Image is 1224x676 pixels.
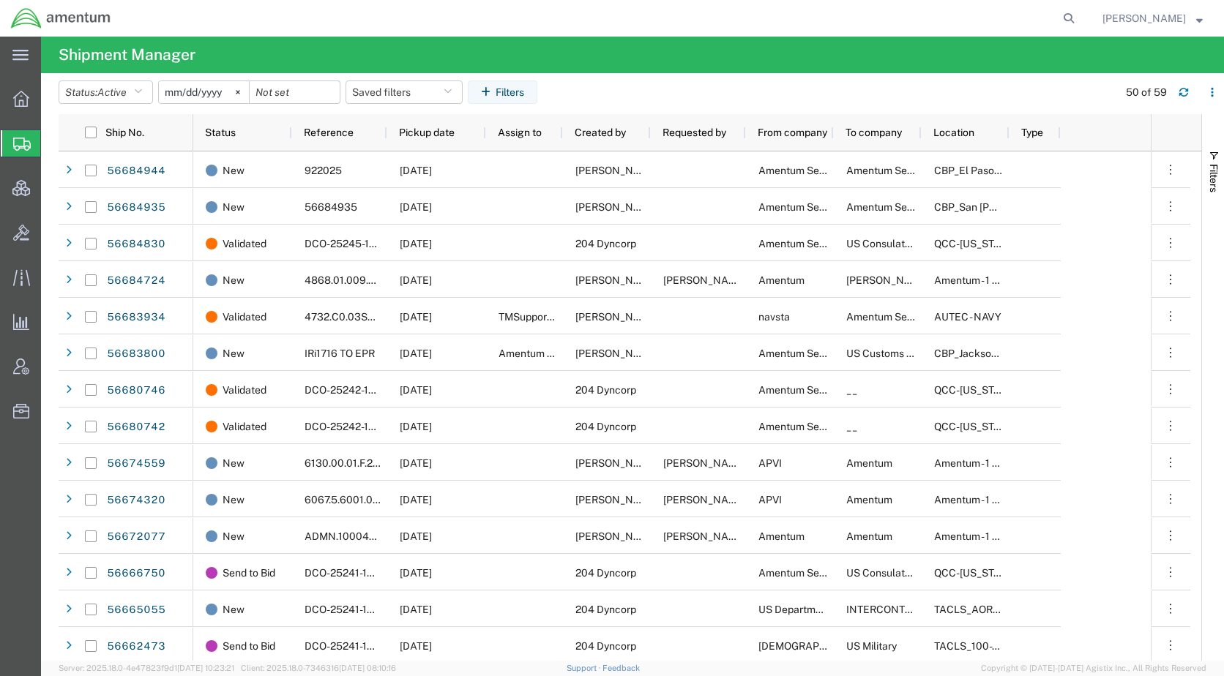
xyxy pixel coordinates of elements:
input: Not set [159,81,249,103]
span: 204 Dyncorp [575,384,636,396]
span: TACLS_AOR14-Djibouti. Africa [934,604,1221,615]
span: ADRIAN RODRIGUEZ, JR [575,165,659,176]
span: US Military [846,640,897,652]
span: Kimberly Hayworth [575,274,659,286]
button: [PERSON_NAME] [1102,10,1204,27]
span: 09/03/2025 [400,567,432,579]
button: Saved filters [346,80,463,104]
span: Amentum - 1 gcp [934,494,1010,506]
span: Ahmed Warraiat [575,311,659,323]
span: 6130.00.01.F.2001AA.00 [305,457,420,469]
span: CBP_San Angelo, TX_WSA [934,201,1172,213]
span: Active [97,86,127,98]
a: 56680742 [106,416,166,439]
span: DCO-25241-167582 [305,640,398,652]
span: Amentum Services, Inc. [758,348,868,359]
span: New [223,152,245,189]
a: 56684944 [106,159,166,183]
span: 204 Dyncorp [575,421,636,432]
span: INTERCONTINENTAL JET SERVICE CORP [846,604,1042,615]
span: ADMN.100045.00000 [305,530,411,542]
span: TACLS_100-Weisbaden, Germany [934,640,1152,652]
span: APVI [758,494,782,506]
span: Amentum Services, Inc. [846,311,956,323]
span: Pickup date [399,127,455,138]
span: Amentum [758,530,805,542]
span: US Department of Defense [758,604,886,615]
span: Status [205,127,236,138]
span: Kent Gilman [1102,10,1186,26]
span: 09/02/2025 [400,311,432,323]
span: DCO-25242-167610 [305,421,398,432]
span: Validated [223,225,266,262]
h4: Shipment Manager [59,37,195,73]
span: [DATE] 10:23:21 [177,664,234,672]
span: 09/02/2025 [400,348,432,359]
a: 56684935 [106,196,166,219]
span: New [223,262,245,298]
a: Support [567,664,603,672]
span: 4868.01.009.C.0007AA.EG.AMTODC [305,274,480,286]
span: 09/02/2025 [400,640,432,652]
span: CBP_Jacksonville, FL_SER [934,348,1125,359]
input: Not set [250,81,340,103]
span: 09/16/2025 [400,274,432,286]
span: 08/30/2025 [400,421,432,432]
span: Amentum [846,457,892,469]
span: 08/15/2025 [400,530,432,542]
a: 56684830 [106,233,166,256]
span: Filters [1208,164,1220,192]
span: APVI [758,457,782,469]
span: New [223,189,245,225]
span: Validated [223,408,266,445]
span: Rebecca Galloway [575,494,659,506]
a: 56680746 [106,379,166,402]
span: 09/02/2025 [400,238,432,249]
span: [DATE] 08:10:16 [339,664,396,672]
span: __ [846,421,857,432]
span: Amentum [758,274,805,286]
span: DCO-25245-167622 [305,238,400,249]
a: 56672077 [106,525,166,549]
span: Amentum [846,530,892,542]
span: QCC-Texas [934,567,1015,579]
span: navsta [758,311,790,323]
span: QCC-Texas [934,238,1015,249]
span: Amentum - 1 gcp [934,457,1010,469]
a: 56674320 [106,489,166,512]
span: 204 Dyncorp [575,567,636,579]
span: 08/29/2025 [400,604,432,615]
span: 204 Dyncorp [575,604,636,615]
span: Nick Riddle [575,348,659,359]
span: New [223,518,245,555]
span: Amentum International Trade Compliance Team _ [499,348,730,359]
span: Amentum Services, Inc. [758,238,868,249]
a: 56665055 [106,598,166,622]
span: Louis Allis LLC [846,274,951,286]
span: 204 Dyncorp [575,238,636,249]
span: Rebecca Galloway [575,457,659,469]
span: 09/02/2025 [400,165,432,176]
span: 6067.5.6001.00.00.00.PMO.ODC [305,494,458,506]
span: Requested by [663,127,726,138]
span: DCO-25241-167588 [305,567,399,579]
a: 56683934 [106,306,166,329]
span: Amentum [846,494,892,506]
a: 56684724 [106,269,166,293]
span: 09/02/2025 [400,201,432,213]
span: 08/30/2025 [400,384,432,396]
span: New [223,481,245,518]
span: Amentum Services, Inc. [758,567,868,579]
span: Rebecca Galloway [663,457,747,469]
span: Kimberly Hayworth [663,274,747,286]
span: DCO-25241-167585 [305,604,399,615]
span: Ship No. [105,127,144,138]
span: 204 Dyncorp [575,640,636,652]
span: New [223,591,245,628]
span: Reference [304,127,354,138]
span: Client: 2025.18.0-7346316 [241,664,396,672]
span: Validated [223,372,266,408]
span: Validated [223,298,266,335]
span: 922025 [305,165,342,176]
div: 50 of 59 [1126,85,1167,100]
